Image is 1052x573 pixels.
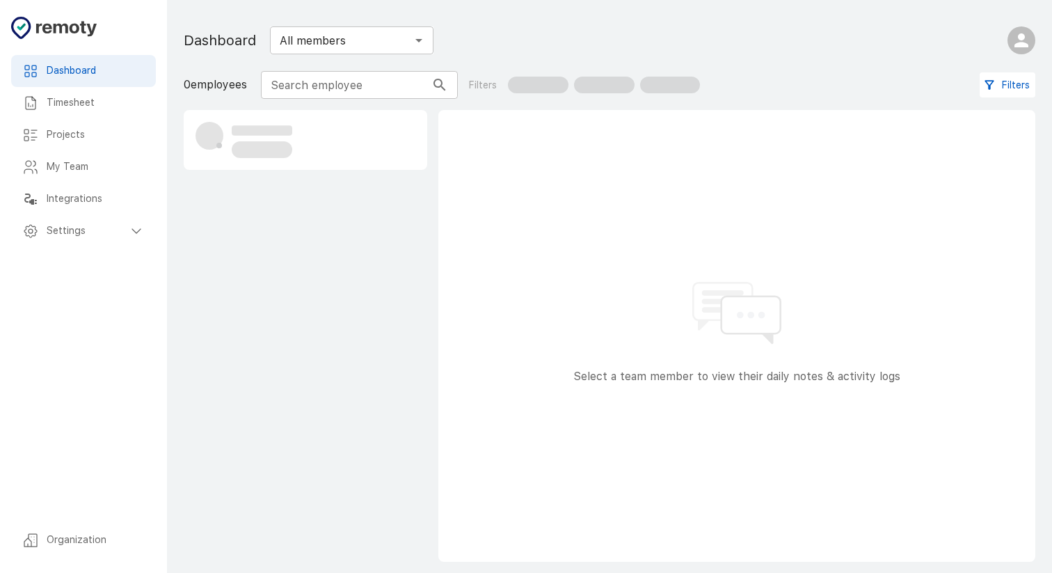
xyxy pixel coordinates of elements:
[11,524,156,556] div: Organization
[409,31,429,50] button: Open
[47,223,128,239] h6: Settings
[47,191,145,207] h6: Integrations
[11,55,156,87] div: Dashboard
[47,533,145,548] h6: Organization
[47,95,145,111] h6: Timesheet
[11,151,156,183] div: My Team
[47,63,145,79] h6: Dashboard
[980,72,1035,98] button: Filters
[11,215,156,247] div: Settings
[469,78,497,93] p: Filters
[47,127,145,143] h6: Projects
[11,87,156,119] div: Timesheet
[184,29,256,52] h1: Dashboard
[47,159,145,175] h6: My Team
[184,77,247,93] p: 0 employees
[11,183,156,215] div: Integrations
[573,368,900,385] p: Select a team member to view their daily notes & activity logs
[11,119,156,151] div: Projects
